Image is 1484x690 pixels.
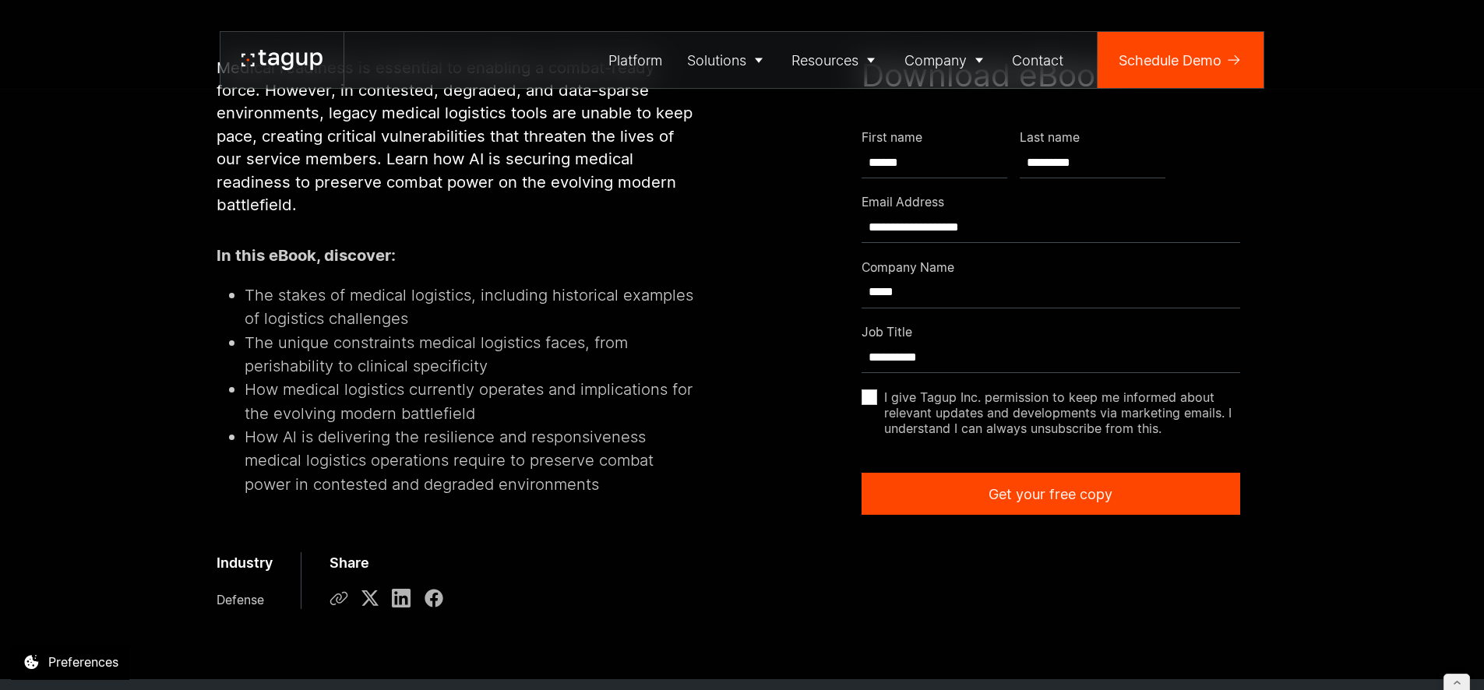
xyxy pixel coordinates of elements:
[245,378,700,425] li: How medical logistics currently operates and implications for the evolving modern battlefield
[1020,129,1165,146] div: Last name
[884,389,1240,436] span: I give Tagup Inc. permission to keep me informed about relevant updates and developments via mark...
[1119,50,1221,71] div: Schedule Demo
[245,425,700,496] li: How Al is delivering the resilience and responsiveness medical logistics operations require to pr...
[1098,32,1264,88] a: Schedule Demo
[608,50,662,71] div: Platform
[217,592,264,609] div: Defense
[245,331,700,378] li: The unique constraints medical logistics faces, from perishability to clinical specificity
[892,32,1000,88] a: Company
[687,50,746,71] div: Solutions
[791,50,858,71] div: Resources
[862,473,1240,515] a: Get your free copy
[1012,50,1063,71] div: Contact
[862,324,1240,341] div: Job Title
[780,32,893,88] a: Resources
[989,484,1112,505] div: Get your free copy
[217,552,273,573] div: Industry
[675,32,780,88] a: Solutions
[597,32,675,88] a: Platform
[1000,32,1077,88] a: Contact
[48,653,118,671] div: Preferences
[245,283,700,331] li: The stakes of medical logistics, including historical examples of logistics challenges
[862,194,1240,211] div: Email Address
[217,244,700,267] p: ‍
[862,129,1007,146] div: First name
[862,259,1240,276] div: Company Name
[330,552,369,573] div: Share
[217,56,700,217] p: Medical readiness is essential to enabling a combat-ready force. However, in contested, degraded,...
[217,245,396,265] strong: In this eBook, discover:
[834,56,1268,516] form: Resource Download Whitepaper
[904,50,967,71] div: Company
